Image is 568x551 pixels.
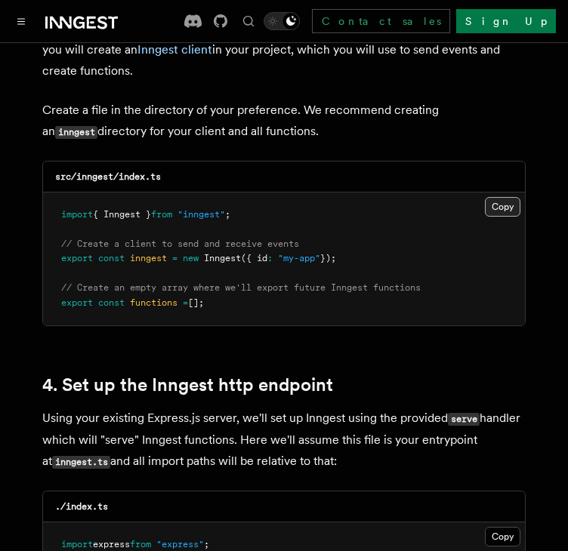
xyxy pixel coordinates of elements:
span: "my-app" [278,253,320,263]
button: Copy [485,197,520,217]
span: express [93,539,130,549]
span: from [151,209,172,220]
span: { Inngest } [93,209,151,220]
code: serve [448,413,480,426]
span: import [61,209,93,220]
span: // Create an empty array where we'll export future Inngest functions [61,282,421,293]
p: Create a file in the directory of your preference. We recommend creating an directory for your cl... [42,100,526,143]
span: = [172,253,177,263]
code: inngest.ts [52,456,110,469]
a: 4. Set up the Inngest http endpoint [42,374,333,396]
button: Toggle navigation [12,12,30,30]
code: src/inngest/index.ts [55,171,161,182]
span: "inngest" [177,209,225,220]
span: "express" [156,539,204,549]
span: }); [320,253,336,263]
a: Inngest client [137,42,212,57]
span: : [267,253,273,263]
span: export [61,297,93,308]
a: Sign Up [456,9,556,33]
span: ; [204,539,209,549]
span: // Create a client to send and receive events [61,239,299,249]
span: ({ id [241,253,267,263]
span: Inngest [204,253,241,263]
span: = [183,297,188,308]
span: from [130,539,151,549]
button: Toggle dark mode [264,12,300,30]
p: Inngest invokes your functions securely via an at . To enable that, you will create an in your pr... [42,17,526,82]
button: Find something... [239,12,258,30]
span: inngest [130,253,167,263]
span: new [183,253,199,263]
span: functions [130,297,177,308]
p: Using your existing Express.js server, we'll set up Inngest using the provided handler which will... [42,408,526,473]
button: Copy [485,527,520,546]
code: ./index.ts [55,501,108,512]
span: ; [225,209,230,220]
code: inngest [55,126,97,139]
a: Contact sales [312,9,450,33]
span: const [98,297,125,308]
span: []; [188,297,204,308]
span: const [98,253,125,263]
span: export [61,253,93,263]
span: import [61,539,93,549]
